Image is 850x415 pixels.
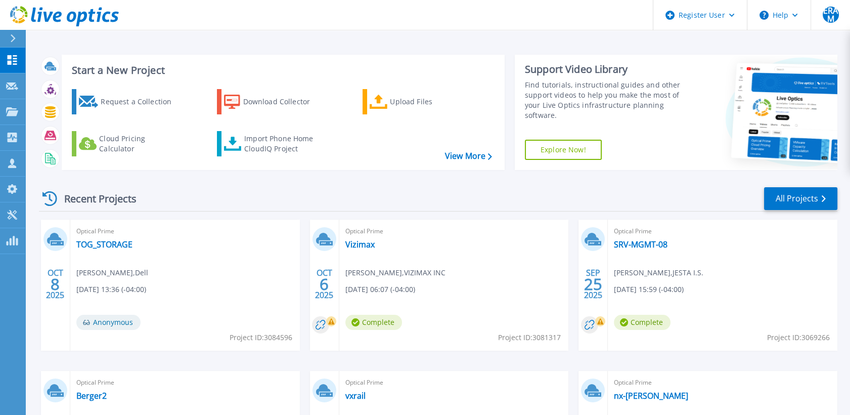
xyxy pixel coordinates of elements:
[614,391,688,401] a: nx-[PERSON_NAME]
[243,92,324,112] div: Download Collector
[614,267,703,278] span: [PERSON_NAME] , JESTA I.S.
[46,266,65,303] div: OCT 2025
[72,65,491,76] h3: Start a New Project
[614,284,684,295] span: [DATE] 15:59 (-04:00)
[823,7,839,23] span: ERAM
[498,332,561,343] span: Project ID: 3081317
[390,92,471,112] div: Upload Files
[345,239,375,250] a: Vizimax
[244,134,323,154] div: Import Phone Home CloudIQ Project
[76,267,148,278] span: [PERSON_NAME] , Dell
[614,239,667,250] a: SRV-MGMT-08
[445,151,492,161] a: View More
[217,89,330,114] a: Download Collector
[584,266,603,303] div: SEP 2025
[76,226,294,237] span: Optical Prime
[345,315,402,330] span: Complete
[39,186,150,211] div: Recent Projects
[99,134,180,154] div: Cloud Pricing Calculator
[525,63,688,76] div: Support Video Library
[614,226,831,237] span: Optical Prime
[614,315,670,330] span: Complete
[345,226,563,237] span: Optical Prime
[584,280,602,288] span: 25
[76,391,107,401] a: Berger2
[72,89,185,114] a: Request a Collection
[525,80,688,120] div: Find tutorials, instructional guides and other support videos to help you make the most of your L...
[76,315,141,330] span: Anonymous
[345,377,563,388] span: Optical Prime
[72,131,185,156] a: Cloud Pricing Calculator
[363,89,475,114] a: Upload Files
[320,280,329,288] span: 6
[345,267,445,278] span: [PERSON_NAME] , VIZIMAX INC
[767,332,830,343] span: Project ID: 3069266
[230,332,292,343] span: Project ID: 3084596
[76,284,146,295] span: [DATE] 13:36 (-04:00)
[764,187,837,210] a: All Projects
[76,377,294,388] span: Optical Prime
[614,377,831,388] span: Optical Prime
[51,280,60,288] span: 8
[101,92,182,112] div: Request a Collection
[315,266,334,303] div: OCT 2025
[525,140,602,160] a: Explore Now!
[76,239,132,250] a: TOG_STORAGE
[345,391,366,401] a: vxrail
[345,284,415,295] span: [DATE] 06:07 (-04:00)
